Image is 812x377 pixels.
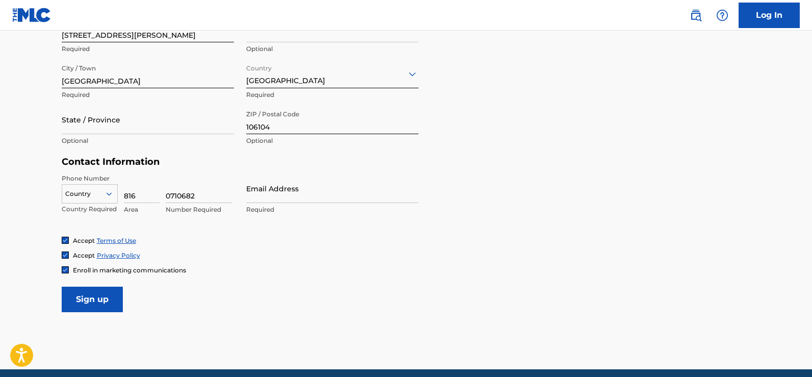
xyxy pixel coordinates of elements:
[73,266,186,274] span: Enroll in marketing communications
[62,44,234,54] p: Required
[97,237,136,244] a: Terms of Use
[97,252,140,259] a: Privacy Policy
[712,5,732,26] div: Help
[62,205,118,214] p: Country Required
[686,5,706,26] a: Public Search
[124,205,160,214] p: Area
[716,9,728,21] img: help
[246,90,418,99] p: Required
[246,136,418,145] p: Optional
[690,9,702,21] img: search
[62,90,234,99] p: Required
[246,44,418,54] p: Optional
[246,58,272,73] label: Country
[73,237,95,244] span: Accept
[62,237,68,243] img: checkbox
[246,205,418,214] p: Required
[166,205,232,214] p: Number Required
[73,252,95,259] span: Accept
[739,3,800,28] a: Log In
[62,287,123,312] input: Sign up
[62,252,68,258] img: checkbox
[62,267,68,273] img: checkbox
[246,61,418,86] div: [GEOGRAPHIC_DATA]
[12,8,51,22] img: MLC Logo
[62,156,418,168] h5: Contact Information
[62,136,234,145] p: Optional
